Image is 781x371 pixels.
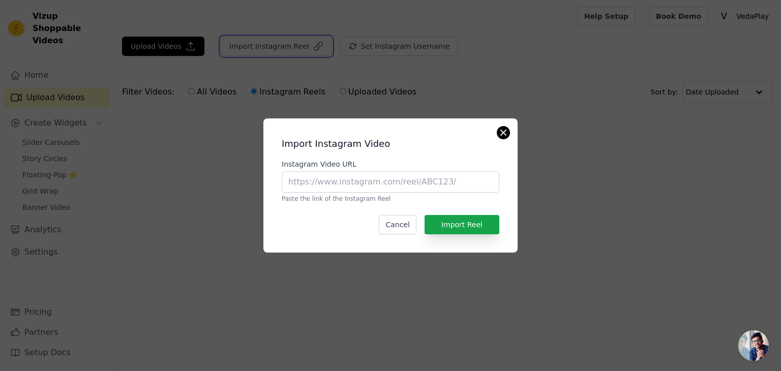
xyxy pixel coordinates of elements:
button: Close modal [497,127,509,139]
input: https://www.instagram.com/reel/ABC123/ [282,171,499,193]
a: Open chat [738,330,769,361]
h2: Import Instagram Video [282,137,499,151]
button: Import Reel [425,215,499,234]
p: Paste the link of the Instagram Reel [282,195,499,203]
button: Cancel [379,215,416,234]
label: Instagram Video URL [282,159,499,169]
